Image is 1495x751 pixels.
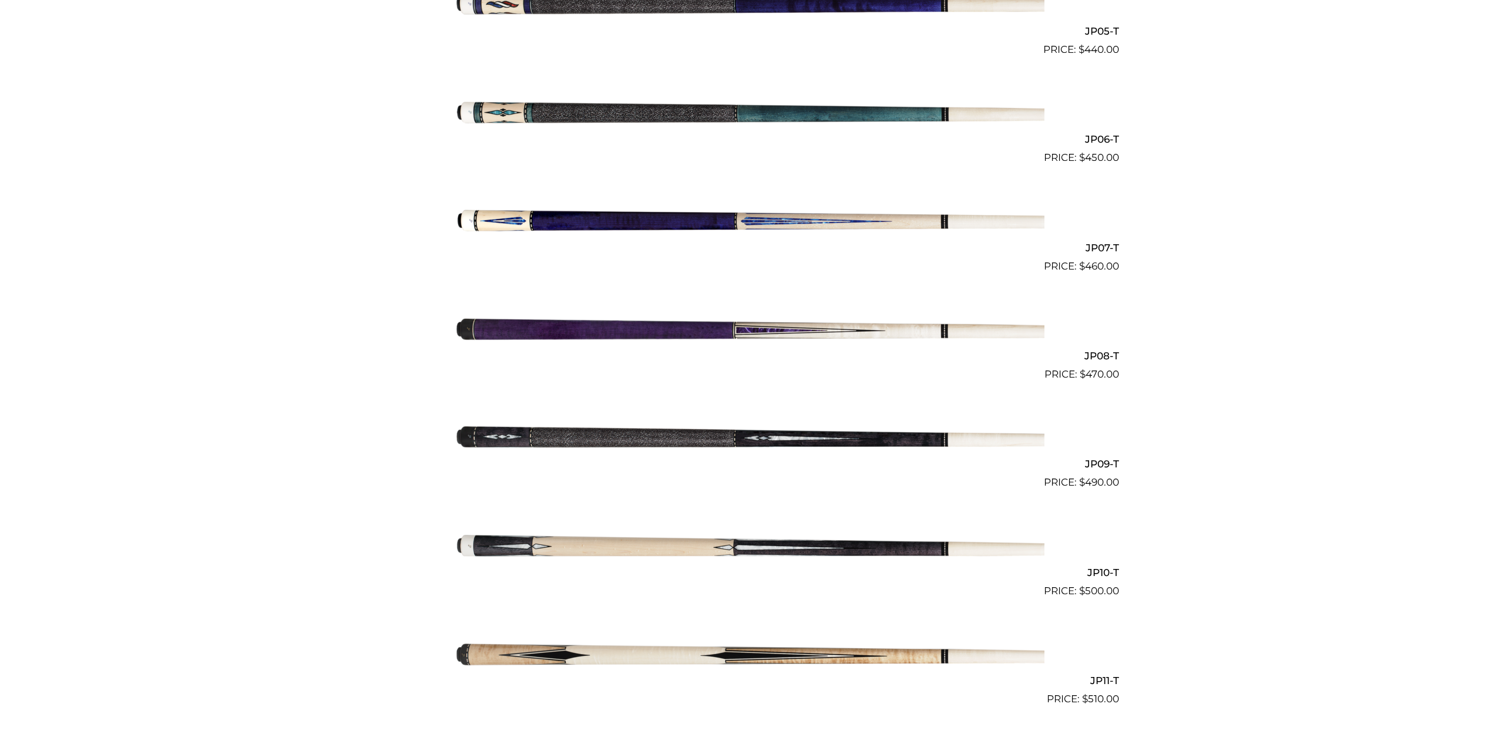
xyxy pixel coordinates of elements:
[377,62,1119,166] a: JP06-T $450.00
[1082,693,1119,705] bdi: 510.00
[1079,260,1085,272] span: $
[1079,476,1085,488] span: $
[451,387,1044,486] img: JP09-T
[377,170,1119,274] a: JP07-T $460.00
[1079,151,1085,163] span: $
[1079,43,1119,55] bdi: 440.00
[377,670,1119,692] h2: JP11-T
[377,279,1119,382] a: JP08-T $470.00
[377,387,1119,490] a: JP09-T $490.00
[1079,260,1119,272] bdi: 460.00
[377,453,1119,475] h2: JP09-T
[451,604,1044,702] img: JP11-T
[377,237,1119,258] h2: JP07-T
[377,561,1119,583] h2: JP10-T
[451,170,1044,269] img: JP07-T
[377,495,1119,598] a: JP10-T $500.00
[377,129,1119,150] h2: JP06-T
[451,62,1044,161] img: JP06-T
[377,604,1119,707] a: JP11-T $510.00
[1079,43,1084,55] span: $
[1080,368,1086,380] span: $
[377,345,1119,367] h2: JP08-T
[1079,151,1119,163] bdi: 450.00
[1082,693,1088,705] span: $
[451,279,1044,378] img: JP08-T
[1080,368,1119,380] bdi: 470.00
[1079,585,1085,597] span: $
[1079,585,1119,597] bdi: 500.00
[451,495,1044,594] img: JP10-T
[377,20,1119,42] h2: JP05-T
[1079,476,1119,488] bdi: 490.00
